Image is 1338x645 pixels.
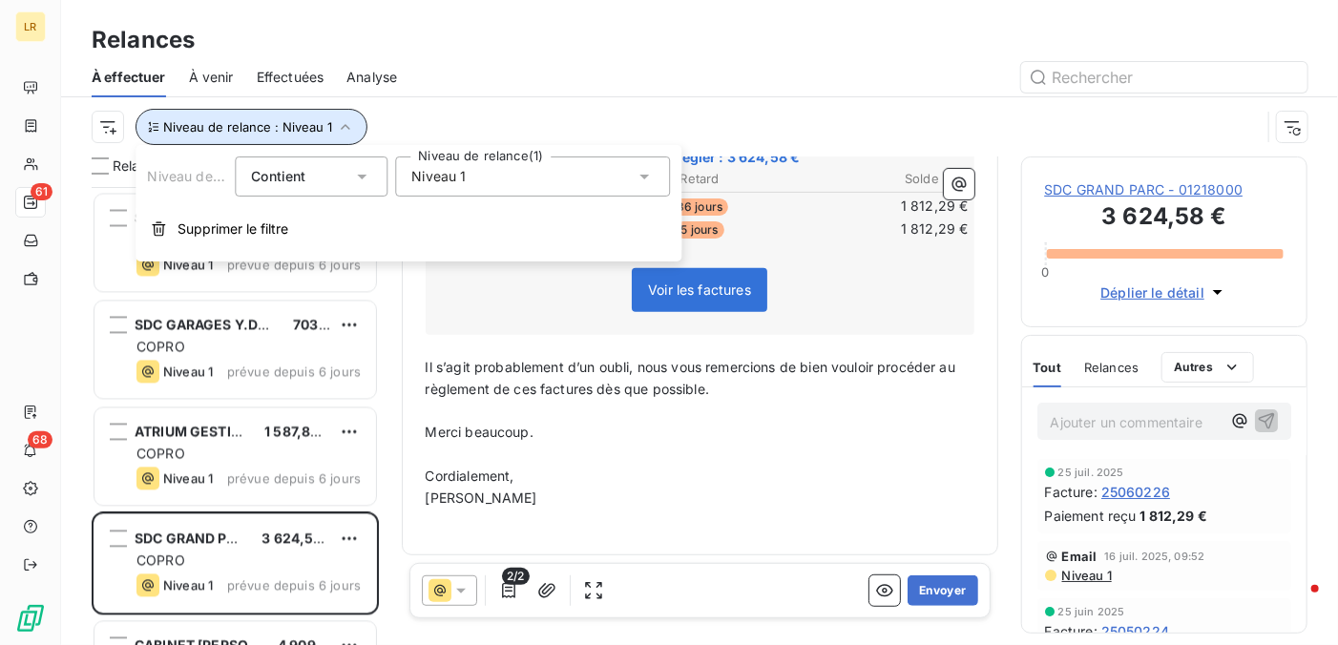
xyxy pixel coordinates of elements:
[163,119,332,135] span: Niveau de relance : Niveau 1
[163,364,213,380] span: Niveau 1
[426,468,514,484] span: Cordialement,
[1161,352,1254,383] button: Autres
[178,219,288,239] span: Supprimer le filtre
[135,317,367,333] span: SDC GARAGES Y.DU MANOIR (17/41
[113,156,170,176] span: Relances
[1273,580,1319,626] iframe: Intercom live chat
[908,575,977,606] button: Envoyer
[189,68,234,87] span: À venir
[611,169,789,189] th: Retard
[1084,360,1139,375] span: Relances
[15,603,46,634] img: Logo LeanPay
[136,339,185,355] span: COPRO
[671,198,728,216] span: 36 jours
[1062,549,1098,564] span: Email
[648,281,751,298] span: Voir les factures
[1139,506,1207,526] span: 1 812,29 €
[426,424,533,440] span: Merci beaucoup.
[1101,482,1170,502] span: 25060226
[675,221,723,239] span: 5 jours
[1058,606,1125,617] span: 25 juin 2025
[92,68,166,87] span: À effectuer
[31,183,52,200] span: 61
[1045,180,1285,199] span: SDC GRAND PARC - 01218000
[264,424,332,440] span: 1 587,88 €
[135,531,254,547] span: SDC GRAND PARC
[15,187,45,218] a: 61
[15,11,46,42] div: LR
[1041,264,1049,280] span: 0
[227,578,361,593] span: prévue depuis 6 jours
[1058,467,1124,478] span: 25 juil. 2025
[92,23,195,57] h3: Relances
[502,568,529,585] span: 2/2
[163,578,213,593] span: Niveau 1
[261,531,335,547] span: 3 624,58 €
[135,210,379,226] span: SDC 22-23 DOMAINE DU CHATEAU S
[136,552,185,569] span: COPRO
[1045,199,1285,238] h3: 3 624,58 €
[791,196,970,217] td: 1 812,29 €
[1060,568,1112,583] span: Niveau 1
[1021,62,1307,93] input: Rechercher
[28,431,52,448] span: 68
[136,208,681,250] button: Supprimer le filtre
[227,364,361,380] span: prévue depuis 6 jours
[429,148,972,167] span: Total TTC à régler : 3 624,58 €
[251,168,305,184] span: Contient
[136,446,185,462] span: COPRO
[1095,281,1233,303] button: Déplier le détail
[135,424,252,440] span: ATRIUM GESTION
[791,169,970,189] th: Solde TTC
[1045,506,1137,526] span: Paiement reçu
[227,258,361,273] span: prévue depuis 6 jours
[1045,621,1098,641] span: Facture :
[227,471,361,487] span: prévue depuis 6 jours
[791,218,970,239] td: 1 812,29 €
[293,317,353,333] span: 703,26 €
[1034,360,1062,375] span: Tout
[1104,551,1204,562] span: 16 juil. 2025, 09:52
[426,359,960,397] span: Il s’agit probablement d’un oubli, nous vous remercions de bien vouloir procéder au règlement de ...
[346,68,397,87] span: Analyse
[163,471,213,487] span: Niveau 1
[1100,282,1204,302] span: Déplier le détail
[426,489,537,506] span: [PERSON_NAME]
[136,109,367,145] button: Niveau de relance : Niveau 1
[411,167,466,186] span: Niveau 1
[1045,482,1098,502] span: Facture :
[1101,621,1169,641] span: 25050224
[92,187,379,645] div: grid
[257,68,324,87] span: Effectuées
[147,168,263,184] span: Niveau de relance
[163,258,213,273] span: Niveau 1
